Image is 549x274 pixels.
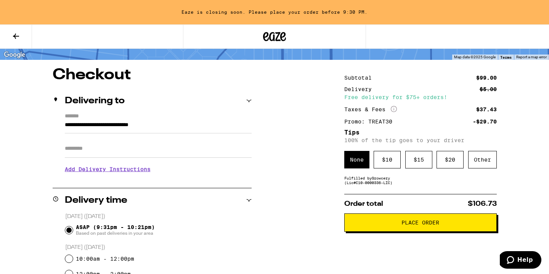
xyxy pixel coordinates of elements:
h3: Add Delivery Instructions [65,160,252,178]
div: Delivery [344,87,377,92]
div: $99.00 [476,75,497,80]
div: $ 10 [374,151,401,168]
div: Fulfilled by Growcery (Lic# C10-0000336-LIC ) [344,176,497,185]
a: Terms [500,55,512,59]
div: Subtotal [344,75,377,80]
div: Taxes & Fees [344,106,397,113]
p: [DATE] ([DATE]) [65,244,252,251]
div: $37.43 [476,107,497,112]
span: ASAP (9:31pm - 10:21pm) [76,224,155,236]
span: Place Order [401,220,439,225]
label: 10:00am - 12:00pm [76,256,134,262]
button: Place Order [344,213,497,232]
p: We'll contact you at [PHONE_NUMBER] when we arrive [65,178,252,184]
a: Report a map error [516,55,547,59]
span: Based on past deliveries in your area [76,230,155,236]
div: Free delivery for $75+ orders! [344,95,497,100]
span: $106.73 [468,200,497,207]
a: Open this area in Google Maps (opens a new window) [2,50,27,60]
div: -$29.70 [473,119,497,124]
h1: Checkout [53,67,252,83]
p: 100% of the tip goes to your driver [344,137,497,143]
div: $ 15 [405,151,432,168]
span: Order total [344,200,383,207]
h2: Delivery time [65,196,127,205]
p: [DATE] ([DATE]) [65,213,252,220]
img: Google [2,50,27,60]
div: None [344,151,369,168]
div: Other [468,151,497,168]
iframe: Opens a widget where you can find more information [500,251,541,270]
span: Map data ©2025 Google [454,55,496,59]
div: $5.00 [480,87,497,92]
div: $ 20 [437,151,464,168]
h2: Delivering to [65,96,125,106]
div: Promo: TREAT30 [344,119,398,124]
h5: Tips [344,130,497,136]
